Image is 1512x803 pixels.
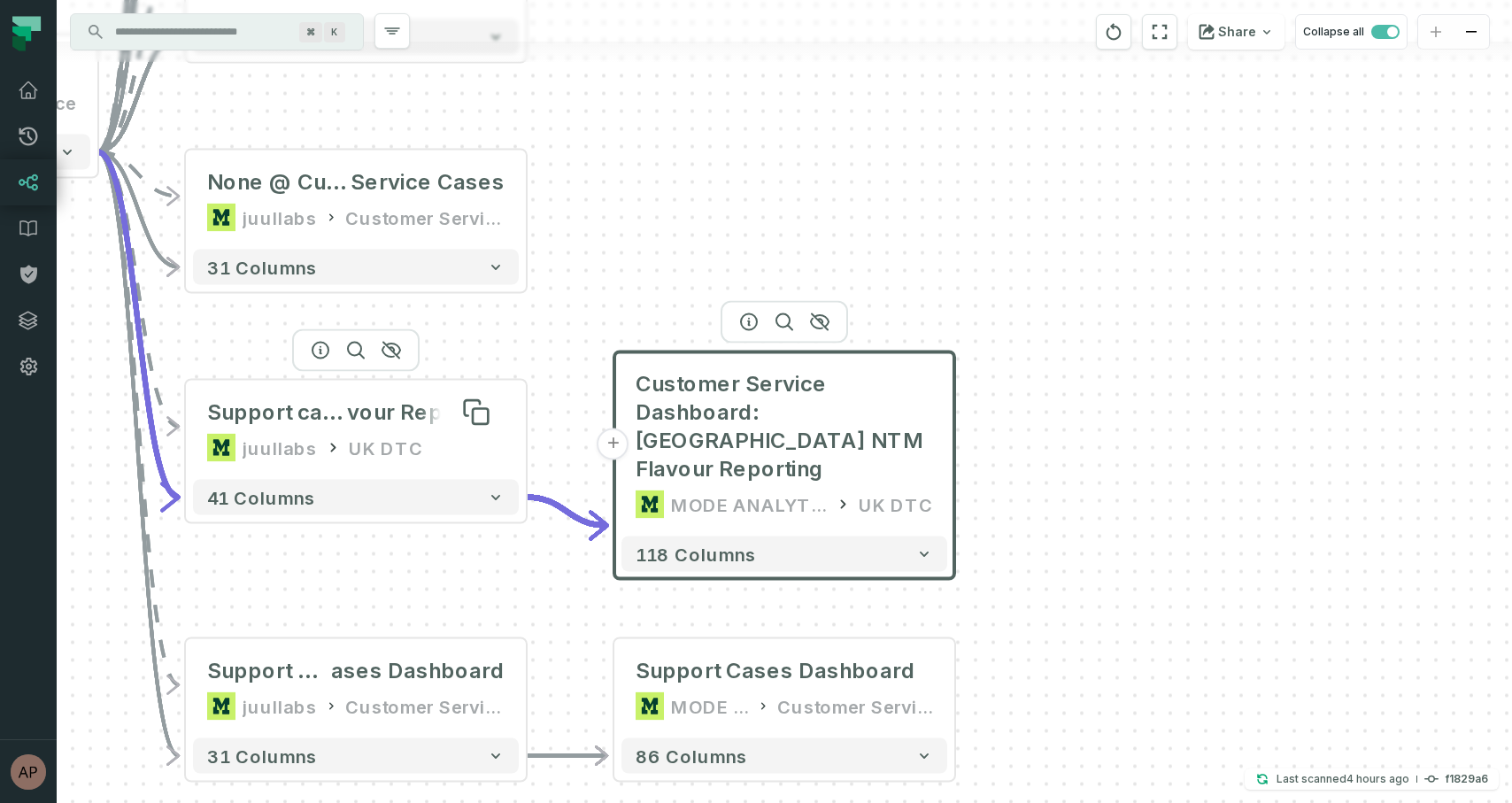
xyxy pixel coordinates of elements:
[636,745,747,767] span: 86 columns
[331,657,505,685] span: ases Dashboard
[97,152,179,756] g: Edge from 8afe5a6eda60fbbc9fb5ea4c5058f2c6 to 8cddb702aa795ce9cc47ba1fce9fc261
[636,544,756,565] span: 118 columns
[345,204,505,232] div: Customer Service Ops
[324,22,345,42] span: Press ⌘ + K to focus the search bar
[207,398,347,427] span: Support cases @ Customer Service Dashboard: [GEOGRAPHIC_DATA] NTM Fla
[207,487,315,508] span: 41 columns
[1295,14,1408,50] button: Collapse all
[636,657,915,685] div: Support Cases Dashboard
[207,257,317,278] span: 31 columns
[243,692,317,721] div: juullabs
[207,657,331,685] span: Support Cases v2 @ Support C
[1245,768,1499,790] button: Last scanned[DATE] 7:17:39 AMf1829a6
[97,152,179,427] g: Edge from 8afe5a6eda60fbbc9fb5ea4c5058f2c6 to 8e6e63e4d7a979c45040107839d076ec
[97,152,179,197] g: Edge from 8afe5a6eda60fbbc9fb5ea4c5058f2c6 to 54bc7949542e4b3e5b2f3ee22ec3816c
[777,692,933,721] div: Customer Service Ops
[636,370,933,483] span: Customer Service Dashboard: [GEOGRAPHIC_DATA] NTM Flavour Reporting
[859,490,933,519] div: UK DTC
[97,152,179,685] g: Edge from 8afe5a6eda60fbbc9fb5ea4c5058f2c6 to 8cddb702aa795ce9cc47ba1fce9fc261
[207,168,505,197] div: None @ Customer Service Cases
[207,657,505,685] div: Support Cases v2 @ Support Cases Dashboard
[207,168,351,197] span: None @ Customer
[671,692,749,721] div: MODE ANALYTICS
[11,754,46,790] img: avatar of Aryan Siddhabathula (c)
[347,398,505,427] span: vour Reporting
[351,168,505,197] span: Service Cases
[243,434,317,462] div: juullabs
[207,398,505,427] div: Support cases @ Customer Service Dashboard: UK NTM Flavour Reporting
[598,429,629,460] button: +
[299,22,322,42] span: Press ⌘ + K to focus the search bar
[97,152,179,498] g: Edge from 8afe5a6eda60fbbc9fb5ea4c5058f2c6 to 8e6e63e4d7a979c45040107839d076ec
[1446,774,1488,784] h4: f1829a6
[345,692,505,721] div: Customer Service Ops
[243,204,317,232] div: juullabs
[1188,14,1284,50] button: Share
[526,498,607,526] g: Edge from 8e6e63e4d7a979c45040107839d076ec to 47d1742bdd373cf816b54e16cf803efd
[1277,770,1409,788] p: Last scanned
[207,745,317,767] span: 31 columns
[671,490,827,519] div: MODE ANALYTICS
[1346,772,1409,785] relative-time: Oct 9, 2025, 7:17 AM EDT
[349,434,423,462] div: UK DTC
[1454,15,1489,50] button: zoom out
[97,152,179,267] g: Edge from 8afe5a6eda60fbbc9fb5ea4c5058f2c6 to 54bc7949542e4b3e5b2f3ee22ec3816c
